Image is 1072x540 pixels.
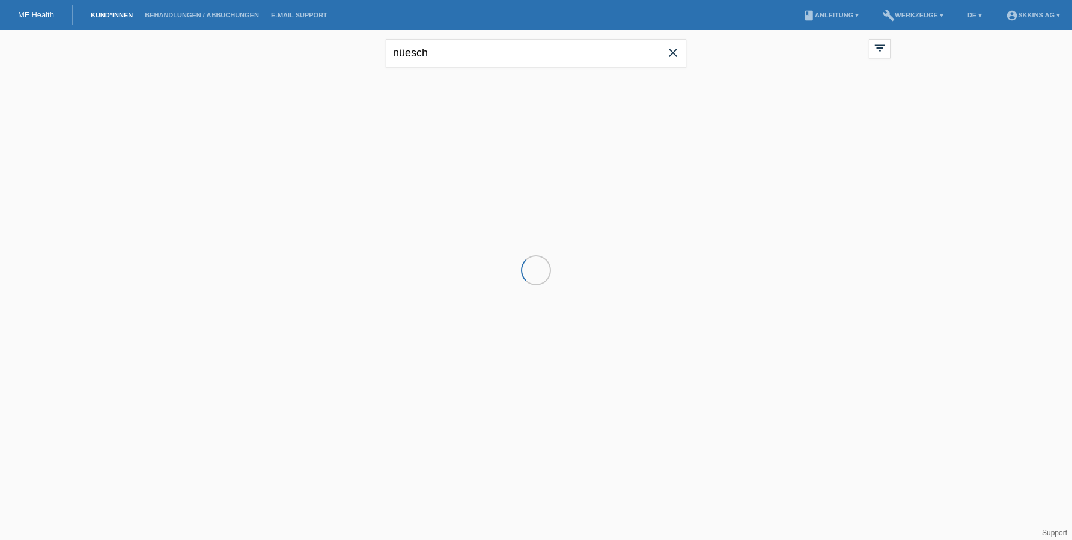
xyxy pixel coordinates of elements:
a: Behandlungen / Abbuchungen [139,11,265,19]
a: E-Mail Support [265,11,333,19]
a: DE ▾ [961,11,988,19]
a: buildWerkzeuge ▾ [877,11,949,19]
i: filter_list [873,41,886,55]
a: MF Health [18,10,54,19]
i: account_circle [1006,10,1018,22]
a: Kund*innen [85,11,139,19]
a: Support [1042,529,1067,537]
a: bookAnleitung ▾ [797,11,865,19]
a: account_circleSKKINS AG ▾ [1000,11,1066,19]
i: close [666,46,680,60]
input: Suche... [386,39,686,67]
i: build [883,10,895,22]
i: book [803,10,815,22]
